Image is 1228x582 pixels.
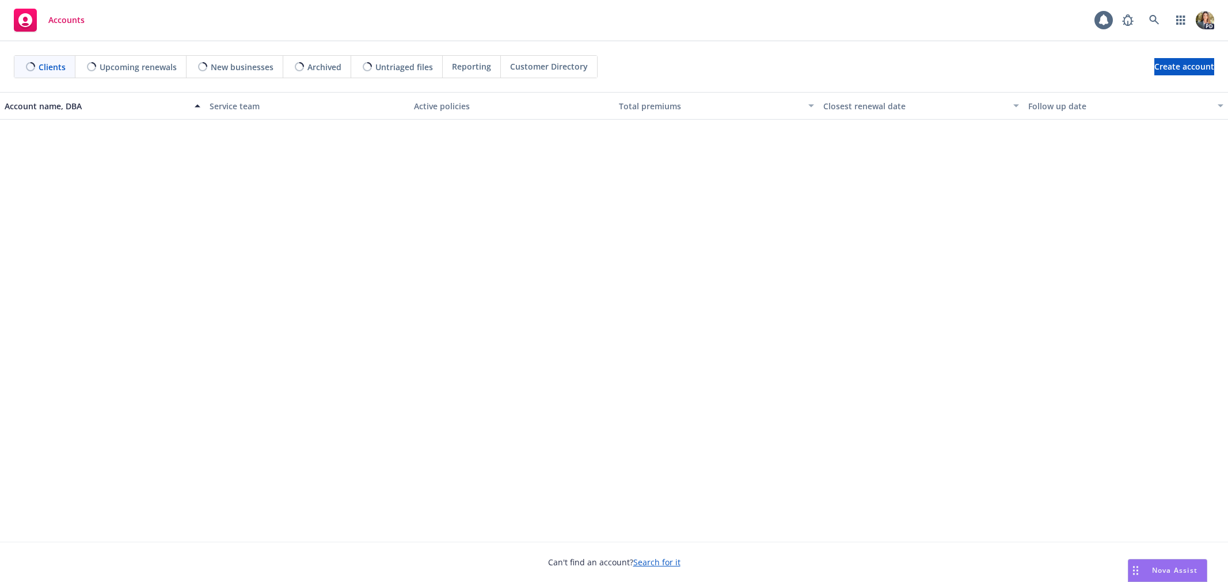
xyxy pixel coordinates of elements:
[409,92,614,120] button: Active policies
[307,61,341,73] span: Archived
[1196,11,1214,29] img: photo
[619,100,802,112] div: Total premiums
[1154,56,1214,78] span: Create account
[823,100,1006,112] div: Closest renewal date
[5,100,188,112] div: Account name, DBA
[1154,58,1214,75] a: Create account
[375,61,433,73] span: Untriaged files
[633,557,680,568] a: Search for it
[1128,559,1207,582] button: Nova Assist
[1128,560,1143,581] div: Drag to move
[1152,565,1197,575] span: Nova Assist
[1143,9,1166,32] a: Search
[452,60,491,72] span: Reporting
[510,60,588,72] span: Customer Directory
[211,61,273,73] span: New businesses
[819,92,1024,120] button: Closest renewal date
[1028,100,1211,112] div: Follow up date
[39,61,66,73] span: Clients
[9,4,89,36] a: Accounts
[210,100,405,112] div: Service team
[1169,9,1192,32] a: Switch app
[205,92,410,120] button: Service team
[48,16,85,25] span: Accounts
[100,61,177,73] span: Upcoming renewals
[614,92,819,120] button: Total premiums
[548,556,680,568] span: Can't find an account?
[1116,9,1139,32] a: Report a Bug
[414,100,610,112] div: Active policies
